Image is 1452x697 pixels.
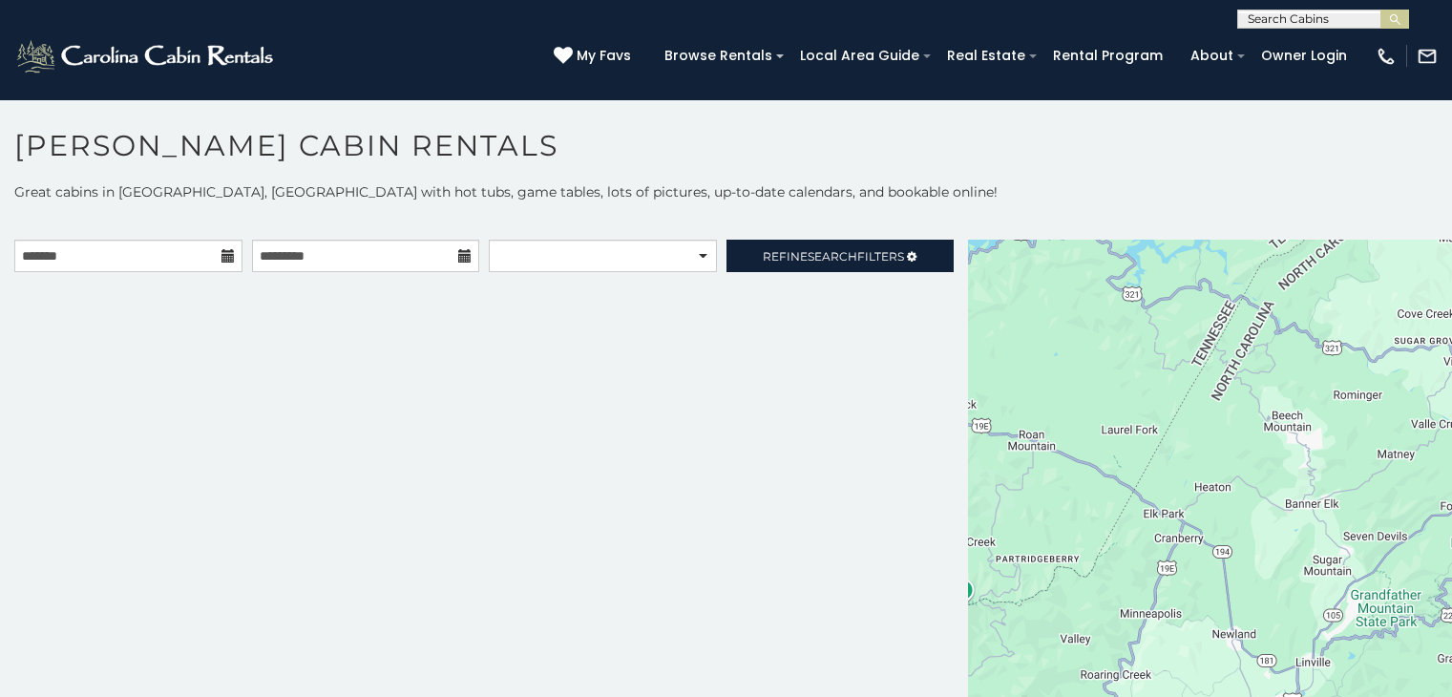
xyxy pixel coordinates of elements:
a: About [1181,41,1243,71]
a: Rental Program [1043,41,1172,71]
a: Browse Rentals [655,41,782,71]
img: mail-regular-white.png [1417,46,1438,67]
img: White-1-2.png [14,37,279,75]
a: Owner Login [1252,41,1357,71]
span: Refine Filters [763,249,904,264]
a: RefineSearchFilters [726,240,955,272]
a: Real Estate [937,41,1035,71]
a: My Favs [554,46,636,67]
span: Search [808,249,857,264]
span: My Favs [577,46,631,66]
img: phone-regular-white.png [1376,46,1397,67]
a: Local Area Guide [790,41,929,71]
